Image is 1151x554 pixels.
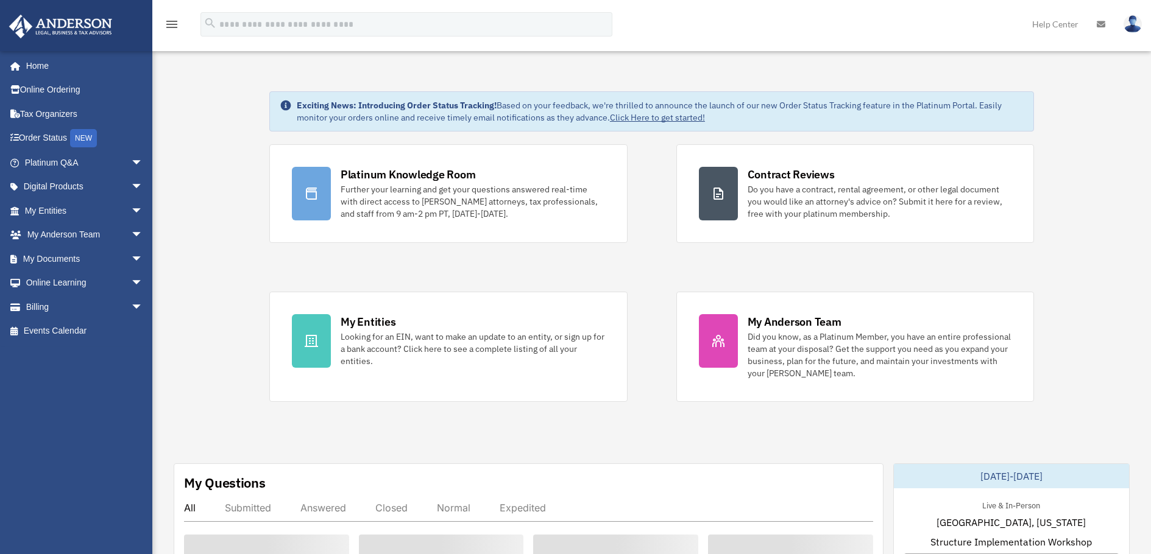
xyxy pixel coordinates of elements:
a: Digital Productsarrow_drop_down [9,175,161,199]
span: arrow_drop_down [131,223,155,248]
a: My Documentsarrow_drop_down [9,247,161,271]
span: arrow_drop_down [131,198,155,223]
div: Contract Reviews [748,167,835,182]
a: My Entitiesarrow_drop_down [9,198,161,223]
span: arrow_drop_down [131,295,155,320]
div: My Questions [184,474,266,492]
div: Further your learning and get your questions answered real-time with direct access to [PERSON_NAM... [341,183,605,220]
a: Platinum Q&Aarrow_drop_down [9,150,161,175]
div: Normal [437,502,470,514]
a: Platinum Knowledge Room Further your learning and get your questions answered real-time with dire... [269,144,628,243]
strong: Exciting News: Introducing Order Status Tracking! [297,100,497,111]
a: My Anderson Team Did you know, as a Platinum Member, you have an entire professional team at your... [676,292,1035,402]
a: Billingarrow_drop_down [9,295,161,319]
a: Contract Reviews Do you have a contract, rental agreement, or other legal document you would like... [676,144,1035,243]
img: User Pic [1124,15,1142,33]
div: Based on your feedback, we're thrilled to announce the launch of our new Order Status Tracking fe... [297,99,1024,124]
a: My Entities Looking for an EIN, want to make an update to an entity, or sign up for a bank accoun... [269,292,628,402]
div: Looking for an EIN, want to make an update to an entity, or sign up for a bank account? Click her... [341,331,605,367]
a: Online Learningarrow_drop_down [9,271,161,295]
div: NEW [70,129,97,147]
a: Tax Organizers [9,102,161,126]
i: menu [165,17,179,32]
a: Home [9,54,155,78]
div: All [184,502,196,514]
a: My Anderson Teamarrow_drop_down [9,223,161,247]
span: [GEOGRAPHIC_DATA], [US_STATE] [937,515,1086,530]
span: arrow_drop_down [131,271,155,296]
div: Do you have a contract, rental agreement, or other legal document you would like an attorney's ad... [748,183,1012,220]
div: My Entities [341,314,395,329]
span: Structure Implementation Workshop [930,535,1092,549]
div: Closed [375,502,408,514]
a: Order StatusNEW [9,126,161,151]
div: My Anderson Team [748,314,841,329]
div: Live & In-Person [972,498,1050,511]
span: arrow_drop_down [131,150,155,175]
img: Anderson Advisors Platinum Portal [5,15,116,38]
div: Answered [300,502,346,514]
a: Events Calendar [9,319,161,343]
div: Did you know, as a Platinum Member, you have an entire professional team at your disposal? Get th... [748,331,1012,379]
div: [DATE]-[DATE] [894,464,1129,488]
a: Online Ordering [9,78,161,102]
a: Click Here to get started! [610,112,705,123]
div: Platinum Knowledge Room [341,167,476,182]
span: arrow_drop_down [131,175,155,200]
div: Submitted [225,502,271,514]
div: Expedited [500,502,546,514]
i: search [204,16,217,30]
span: arrow_drop_down [131,247,155,272]
a: menu [165,21,179,32]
